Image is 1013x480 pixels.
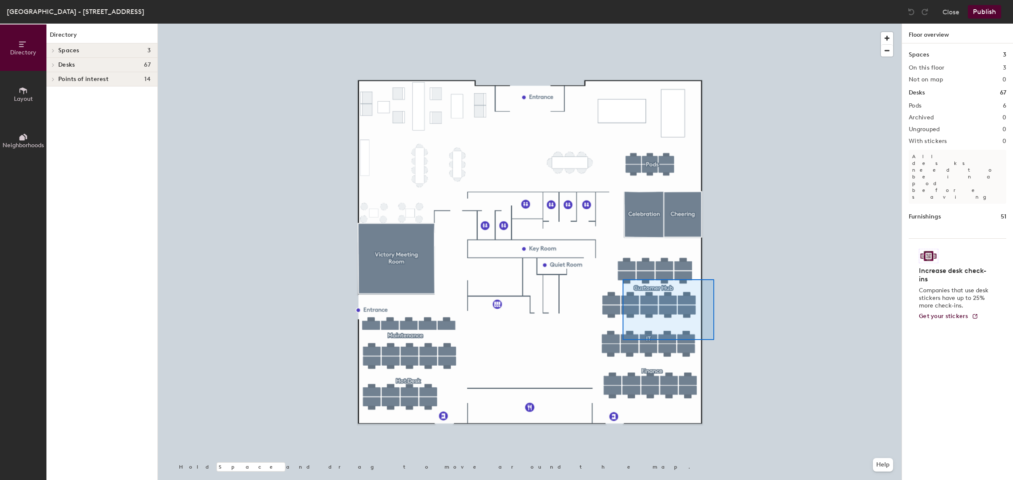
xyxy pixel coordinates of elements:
[909,138,947,145] h2: With stickers
[7,6,144,17] div: [GEOGRAPHIC_DATA] - [STREET_ADDRESS]
[10,49,36,56] span: Directory
[902,24,1013,43] h1: Floor overview
[58,62,75,68] span: Desks
[1001,212,1006,221] h1: 51
[144,76,151,83] span: 14
[1000,88,1006,97] h1: 67
[919,287,991,310] p: Companies that use desk stickers have up to 25% more check-ins.
[46,30,157,43] h1: Directory
[909,102,921,109] h2: Pods
[909,88,925,97] h1: Desks
[147,47,151,54] span: 3
[873,458,893,472] button: Help
[1002,114,1006,121] h2: 0
[909,150,1006,204] p: All desks need to be in a pod before saving
[3,142,44,149] span: Neighborhoods
[919,249,938,263] img: Sticker logo
[909,76,943,83] h2: Not on map
[907,8,915,16] img: Undo
[1002,126,1006,133] h2: 0
[1003,102,1006,109] h2: 6
[1002,76,1006,83] h2: 0
[921,8,929,16] img: Redo
[58,47,79,54] span: Spaces
[1003,50,1006,59] h1: 3
[968,5,1001,19] button: Publish
[909,50,929,59] h1: Spaces
[919,313,978,320] a: Get your stickers
[1002,138,1006,145] h2: 0
[919,267,991,283] h4: Increase desk check-ins
[909,114,934,121] h2: Archived
[58,76,108,83] span: Points of interest
[943,5,959,19] button: Close
[909,65,945,71] h2: On this floor
[909,126,940,133] h2: Ungrouped
[1003,65,1006,71] h2: 3
[909,212,941,221] h1: Furnishings
[14,95,33,102] span: Layout
[144,62,151,68] span: 67
[919,313,968,320] span: Get your stickers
